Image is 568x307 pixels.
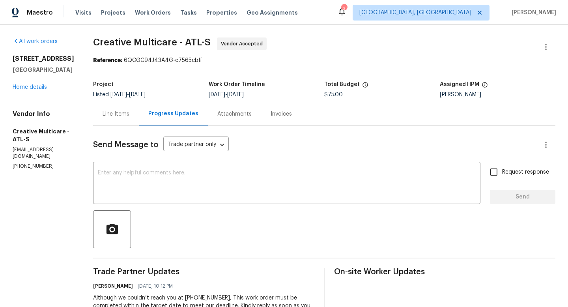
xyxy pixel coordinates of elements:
span: Geo Assignments [247,9,298,17]
h6: [PERSON_NAME] [93,282,133,290]
span: Properties [206,9,237,17]
b: Reference: [93,58,122,63]
div: Trade partner only [163,139,229,152]
span: [DATE] [209,92,225,97]
span: - [110,92,146,97]
span: Send Message to [93,141,159,149]
span: [DATE] 10:12 PM [138,282,173,290]
p: [PHONE_NUMBER] [13,163,74,170]
div: Invoices [271,110,292,118]
span: [GEOGRAPHIC_DATA], [GEOGRAPHIC_DATA] [359,9,471,17]
span: Vendor Accepted [221,40,266,48]
h5: Total Budget [324,82,360,87]
h2: [STREET_ADDRESS] [13,55,74,63]
span: The total cost of line items that have been proposed by Opendoor. This sum includes line items th... [362,82,368,92]
span: - [209,92,244,97]
div: 3 [341,5,347,13]
div: 6QCGC94J43A4G-c7565cbff [93,56,555,64]
span: Tasks [180,10,197,15]
span: [DATE] [227,92,244,97]
div: Progress Updates [148,110,198,118]
div: [PERSON_NAME] [440,92,555,97]
span: Listed [93,92,146,97]
span: Visits [75,9,92,17]
h4: Vendor Info [13,110,74,118]
a: Home details [13,84,47,90]
p: [EMAIL_ADDRESS][DOMAIN_NAME] [13,146,74,160]
span: [DATE] [110,92,127,97]
span: [DATE] [129,92,146,97]
span: $75.00 [324,92,343,97]
h5: Creative Multicare - ATL-S [13,127,74,143]
span: Creative Multicare - ATL-S [93,37,211,47]
span: The hpm assigned to this work order. [482,82,488,92]
span: Trade Partner Updates [93,268,314,276]
div: Line Items [103,110,129,118]
div: Attachments [217,110,252,118]
h5: [GEOGRAPHIC_DATA] [13,66,74,74]
span: [PERSON_NAME] [508,9,556,17]
span: Maestro [27,9,53,17]
span: On-site Worker Updates [334,268,555,276]
span: Request response [502,168,549,176]
span: Projects [101,9,125,17]
h5: Project [93,82,114,87]
a: All work orders [13,39,58,44]
h5: Work Order Timeline [209,82,265,87]
h5: Assigned HPM [440,82,479,87]
span: Work Orders [135,9,171,17]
